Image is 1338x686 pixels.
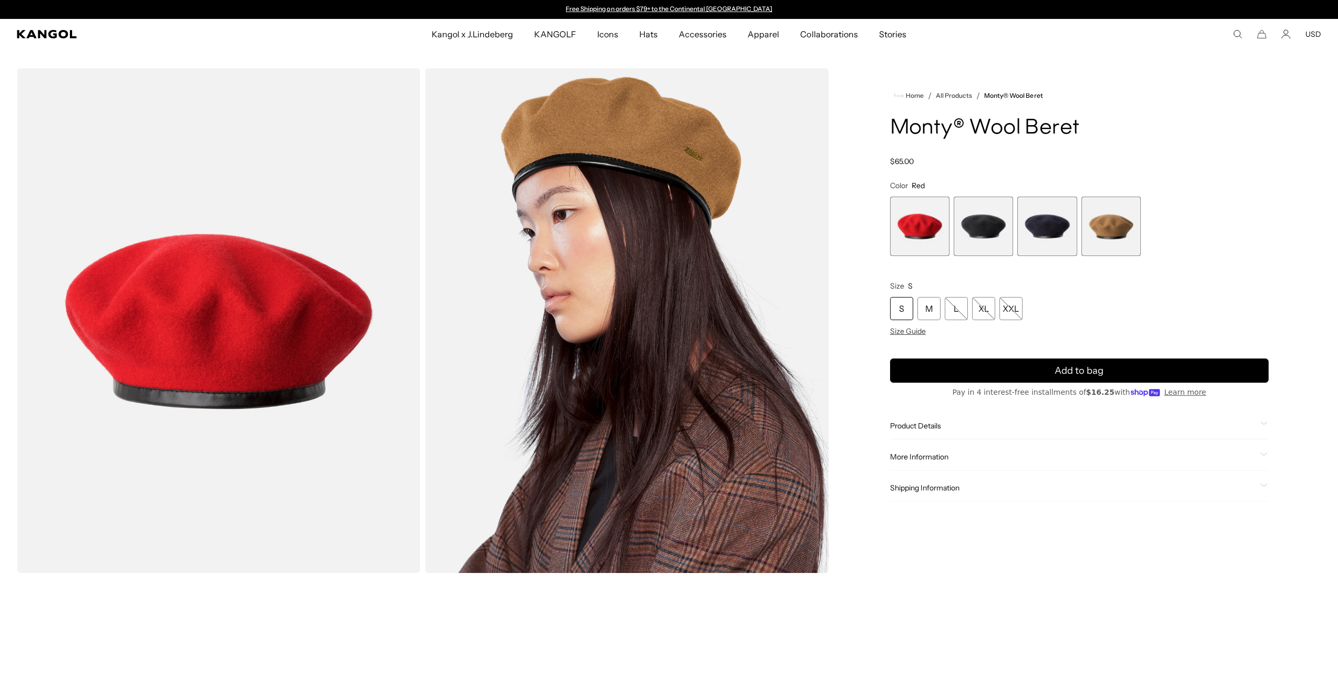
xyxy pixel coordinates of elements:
[1233,29,1242,39] summary: Search here
[748,19,779,49] span: Apparel
[561,5,778,14] div: 1 of 2
[432,19,514,49] span: Kangol x J.Lindeberg
[17,30,287,38] a: Kangol
[917,297,941,320] div: M
[800,19,857,49] span: Collaborations
[890,197,949,256] label: Red
[421,19,524,49] a: Kangol x J.Lindeberg
[790,19,868,49] a: Collaborations
[890,326,926,336] span: Size Guide
[972,297,995,320] div: XL
[597,19,618,49] span: Icons
[869,19,917,49] a: Stories
[1305,29,1321,39] button: USD
[999,297,1023,320] div: XXL
[561,5,778,14] slideshow-component: Announcement bar
[679,19,727,49] span: Accessories
[890,359,1269,383] button: Add to bag
[629,19,668,49] a: Hats
[890,117,1269,140] h1: Monty® Wool Beret
[1281,29,1291,39] a: Account
[879,19,906,49] span: Stories
[425,68,829,573] img: wood
[566,5,772,13] a: Free Shipping on orders $79+ to the Continental [GEOGRAPHIC_DATA]
[890,89,1269,102] nav: breadcrumbs
[890,181,908,190] span: Color
[890,483,1256,493] span: Shipping Information
[668,19,737,49] a: Accessories
[890,157,914,166] span: $65.00
[1257,29,1266,39] button: Cart
[534,19,576,49] span: KANGOLF
[890,452,1256,462] span: More Information
[890,297,913,320] div: S
[890,421,1256,431] span: Product Details
[524,19,586,49] a: KANGOLF
[894,91,924,100] a: Home
[954,197,1013,256] div: 2 of 4
[936,92,972,99] a: All Products
[924,89,932,102] li: /
[1081,197,1141,256] label: Wood
[890,197,949,256] div: 1 of 4
[984,92,1043,99] a: Monty® Wool Beret
[17,68,421,573] img: color-red
[945,297,968,320] div: L
[912,181,925,190] span: Red
[1081,197,1141,256] div: 4 of 4
[561,5,778,14] div: Announcement
[1055,364,1104,378] span: Add to bag
[737,19,790,49] a: Apparel
[639,19,658,49] span: Hats
[1017,197,1077,256] div: 3 of 4
[972,89,980,102] li: /
[890,281,904,291] span: Size
[954,197,1013,256] label: Black
[1017,197,1077,256] label: Dark Blue
[587,19,629,49] a: Icons
[904,92,924,99] span: Home
[908,281,913,291] span: S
